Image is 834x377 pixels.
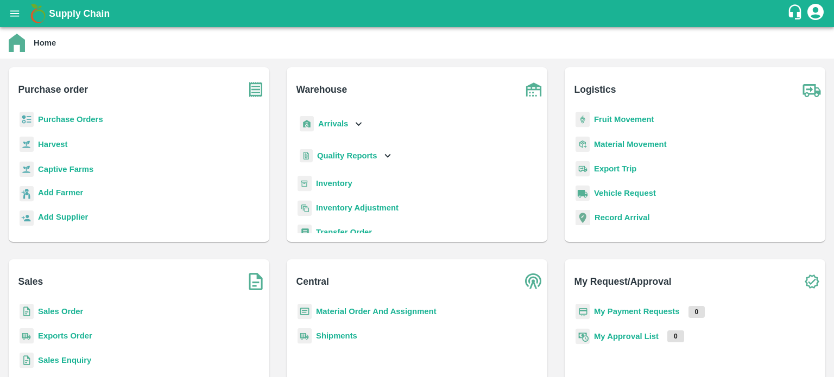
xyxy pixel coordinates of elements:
[594,307,680,316] a: My Payment Requests
[242,268,269,295] img: soSales
[576,210,590,225] img: recordArrival
[520,268,547,295] img: central
[38,211,88,226] a: Add Supplier
[38,213,88,221] b: Add Supplier
[298,304,312,320] img: centralMaterial
[806,2,825,25] div: account of current user
[38,165,93,174] a: Captive Farms
[20,112,34,127] img: reciept
[576,304,590,320] img: payment
[18,82,88,97] b: Purchase order
[38,187,83,201] a: Add Farmer
[574,274,672,289] b: My Request/Approval
[594,189,656,197] a: Vehicle Request
[798,268,825,295] img: check
[38,188,83,197] b: Add Farmer
[595,213,650,222] a: Record Arrival
[298,176,312,191] img: whInventory
[317,151,377,160] b: Quality Reports
[20,186,34,202] img: farmer
[576,112,590,127] img: fruit
[20,328,34,344] img: shipments
[27,3,49,24] img: logo
[318,119,348,128] b: Arrivals
[316,203,399,212] a: Inventory Adjustment
[594,140,667,149] a: Material Movement
[242,76,269,103] img: purchase
[20,210,34,226] img: supplier
[38,307,83,316] a: Sales Order
[576,161,590,177] img: delivery
[34,39,56,47] b: Home
[316,179,352,188] a: Inventory
[594,115,654,124] a: Fruit Movement
[298,328,312,344] img: shipments
[316,331,357,340] a: Shipments
[520,76,547,103] img: warehouse
[38,331,92,340] a: Exports Order
[49,8,110,19] b: Supply Chain
[20,353,34,368] img: sales
[574,82,616,97] b: Logistics
[20,136,34,152] img: harvest
[2,1,27,26] button: open drawer
[298,145,394,167] div: Quality Reports
[298,225,312,240] img: whTransfer
[18,274,43,289] b: Sales
[49,6,787,21] a: Supply Chain
[787,4,806,23] div: customer-support
[9,34,25,52] img: home
[298,200,312,216] img: inventory
[38,115,103,124] a: Purchase Orders
[316,228,372,237] a: Transfer Order
[576,186,590,201] img: vehicle
[20,304,34,320] img: sales
[296,82,347,97] b: Warehouse
[300,149,313,163] img: qualityReport
[300,116,314,132] img: whArrival
[576,328,590,344] img: approval
[594,332,659,341] a: My Approval List
[594,164,636,173] a: Export Trip
[38,140,67,149] a: Harvest
[298,112,365,136] div: Arrivals
[688,306,705,318] p: 0
[20,161,34,177] img: harvest
[38,356,91,365] a: Sales Enquiry
[296,274,329,289] b: Central
[667,330,684,342] p: 0
[798,76,825,103] img: truck
[316,307,437,316] a: Material Order And Assignment
[576,136,590,152] img: material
